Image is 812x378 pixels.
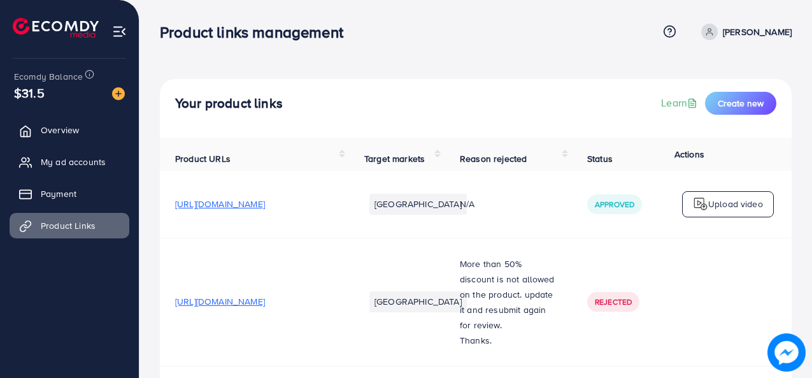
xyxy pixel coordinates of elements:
a: Payment [10,181,129,207]
span: Status [587,152,613,165]
a: Product Links [10,213,129,238]
a: Learn [661,96,700,110]
span: Product Links [41,219,96,232]
h4: Your product links [175,96,283,112]
img: logo [13,18,99,38]
li: [GEOGRAPHIC_DATA] [369,194,467,214]
span: Approved [595,199,634,210]
h3: Product links management [160,23,353,41]
span: Overview [41,124,79,136]
span: $31.5 [14,84,45,102]
span: Ecomdy Balance [14,70,83,83]
span: Actions [674,148,704,161]
span: Create new [718,97,764,110]
button: Create new [705,92,776,115]
span: Payment [41,187,76,200]
span: Target markets [364,152,425,165]
span: Reason rejected [460,152,527,165]
span: N/A [460,198,474,210]
span: Product URLs [175,152,231,165]
p: More than 50% discount is not allowed on the product. update it and resubmit again for review. [460,256,557,333]
img: image [771,337,802,368]
span: [URL][DOMAIN_NAME] [175,198,265,210]
span: Rejected [595,296,632,307]
p: [PERSON_NAME] [723,24,792,40]
img: image [112,87,125,100]
img: menu [112,24,127,39]
a: My ad accounts [10,149,129,175]
span: [URL][DOMAIN_NAME] [175,295,265,308]
li: [GEOGRAPHIC_DATA] [369,291,467,312]
p: Thanks. [460,333,557,348]
p: Upload video [708,196,763,212]
a: [PERSON_NAME] [696,24,792,40]
img: logo [693,196,708,212]
a: Overview [10,117,129,143]
span: My ad accounts [41,156,106,168]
